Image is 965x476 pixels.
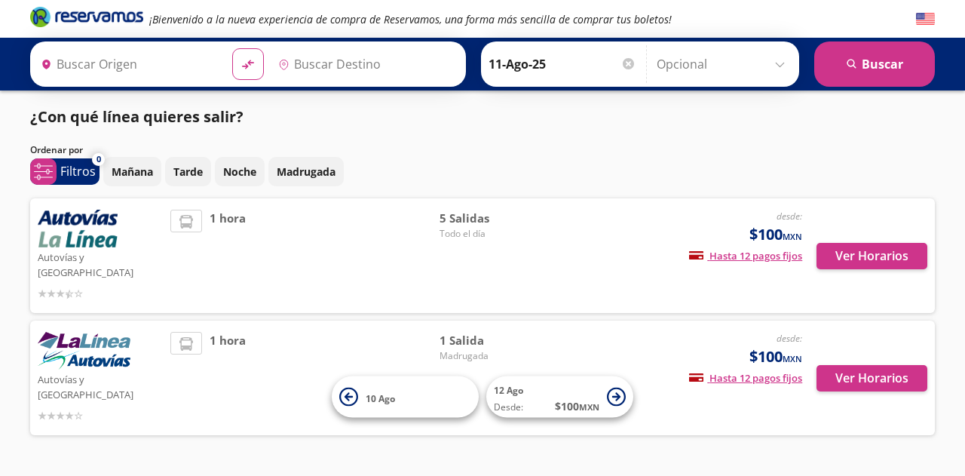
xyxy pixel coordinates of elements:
[916,10,935,29] button: English
[30,5,143,28] i: Brand Logo
[816,365,927,392] button: Ver Horarios
[366,392,395,404] span: 10 Ago
[783,353,802,364] small: MXN
[30,106,244,128] p: ¿Con qué línea quieres salir?
[440,227,545,241] span: Todo el día
[783,231,802,242] small: MXN
[210,332,246,424] span: 1 hora
[814,41,935,87] button: Buscar
[579,401,599,413] small: MXN
[777,210,802,223] em: desde:
[112,164,153,180] p: Mañana
[440,210,545,227] span: 5 Salidas
[223,164,256,180] p: Noche
[489,45,636,83] input: Elegir Fecha
[494,384,523,397] span: 12 Ago
[173,164,203,180] p: Tarde
[272,45,458,83] input: Buscar Destino
[689,371,802,385] span: Hasta 12 pagos fijos
[440,349,545,363] span: Madrugada
[38,332,130,370] img: Autovías y La Línea
[332,376,479,418] button: 10 Ago
[749,345,802,368] span: $100
[35,45,220,83] input: Buscar Origen
[165,157,211,186] button: Tarde
[657,45,792,83] input: Opcional
[38,247,163,280] p: Autovías y [GEOGRAPHIC_DATA]
[96,153,101,166] span: 0
[30,5,143,32] a: Brand Logo
[30,158,100,185] button: 0Filtros
[30,143,83,157] p: Ordenar por
[149,12,672,26] em: ¡Bienvenido a la nueva experiencia de compra de Reservamos, una forma más sencilla de comprar tus...
[486,376,633,418] button: 12 AgoDesde:$100MXN
[555,398,599,414] span: $ 100
[689,249,802,263] span: Hasta 12 pagos fijos
[749,223,802,246] span: $100
[440,332,545,349] span: 1 Salida
[38,370,163,402] p: Autovías y [GEOGRAPHIC_DATA]
[277,164,335,180] p: Madrugada
[38,210,118,247] img: Autovías y La Línea
[494,401,523,414] span: Desde:
[60,162,96,180] p: Filtros
[103,157,161,186] button: Mañana
[268,157,344,186] button: Madrugada
[215,157,265,186] button: Noche
[777,332,802,345] em: desde:
[816,243,927,269] button: Ver Horarios
[210,210,246,302] span: 1 hora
